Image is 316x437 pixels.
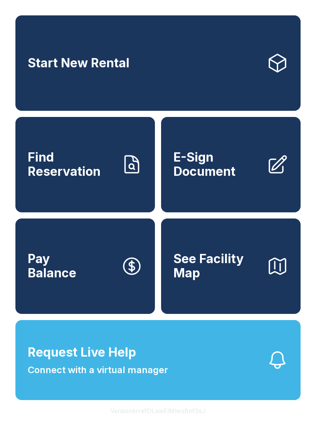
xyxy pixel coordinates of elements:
span: See Facility Map [173,252,261,280]
span: Find Reservation [28,150,115,178]
span: E-Sign Document [173,150,261,178]
span: Request Live Help [28,343,136,362]
a: Start New Rental [15,15,301,111]
span: Start New Rental [28,56,129,70]
button: See Facility Map [161,218,301,314]
span: Pay Balance [28,252,76,280]
a: Find Reservation [15,117,155,212]
button: VersionkrrefDLawElMlwz8nfSsJ [104,400,212,422]
button: PayBalance [15,218,155,314]
span: Connect with a virtual manager [28,363,168,377]
a: E-Sign Document [161,117,301,212]
button: Request Live HelpConnect with a virtual manager [15,320,301,400]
